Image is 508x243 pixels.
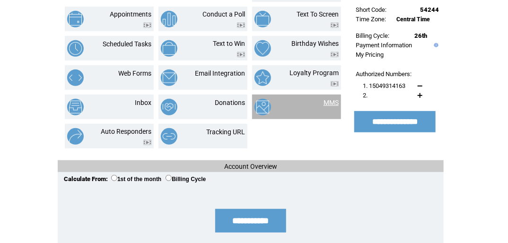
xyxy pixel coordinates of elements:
span: 2. [363,92,368,99]
img: video.png [143,140,151,145]
a: Email Integration [195,69,245,77]
img: text-to-screen.png [254,11,271,27]
span: 26th [414,32,427,39]
a: Appointments [110,10,151,18]
a: Tracking URL [206,128,245,136]
a: Text to Win [213,40,245,47]
span: Billing Cycle: [356,32,389,39]
img: mms.png [254,99,271,115]
span: Time Zone: [356,16,386,23]
label: 1st of the month [111,176,161,182]
img: auto-responders.png [67,128,84,145]
img: loyalty-program.png [254,69,271,86]
img: email-integration.png [161,69,177,86]
img: web-forms.png [67,69,84,86]
span: Short Code: [356,6,386,13]
a: MMS [324,99,339,106]
a: Birthday Wishes [291,40,339,47]
img: tracking-url.png [161,128,177,145]
span: 1. 15049314163 [363,82,405,89]
span: Central Time [396,16,430,23]
a: Donations [215,99,245,106]
img: text-to-win.png [161,40,177,57]
a: Conduct a Poll [202,10,245,18]
a: My Pricing [356,51,384,58]
img: birthday-wishes.png [254,40,271,57]
a: Scheduled Tasks [103,40,151,48]
img: appointments.png [67,11,84,27]
img: inbox.png [67,99,84,115]
img: conduct-a-poll.png [161,11,177,27]
img: donations.png [161,99,177,115]
a: Payment Information [356,42,412,49]
img: video.png [331,81,339,87]
span: 54244 [420,6,439,13]
span: Authorized Numbers: [356,70,412,78]
img: video.png [143,23,151,28]
a: Loyalty Program [289,69,339,77]
a: Inbox [135,99,151,106]
input: Billing Cycle [166,175,172,181]
img: video.png [237,52,245,57]
img: scheduled-tasks.png [67,40,84,57]
a: Auto Responders [101,128,151,135]
img: help.gif [432,43,438,47]
span: Calculate From: [64,175,108,182]
span: Account Overview [224,163,277,170]
img: video.png [237,23,245,28]
img: video.png [331,23,339,28]
img: video.png [331,52,339,57]
input: 1st of the month [111,175,117,181]
label: Billing Cycle [166,176,206,182]
a: Text To Screen [297,10,339,18]
a: Web Forms [118,69,151,77]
